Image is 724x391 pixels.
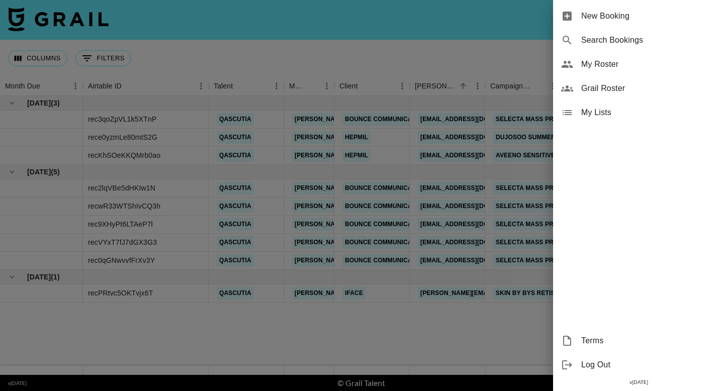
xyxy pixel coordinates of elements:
[581,335,716,347] span: Terms
[581,58,716,70] span: My Roster
[581,107,716,119] span: My Lists
[581,10,716,22] span: New Booking
[581,359,716,371] span: Log Out
[553,329,724,353] div: Terms
[553,377,724,387] div: v [DATE]
[581,82,716,94] span: Grail Roster
[553,52,724,76] div: My Roster
[553,353,724,377] div: Log Out
[553,4,724,28] div: New Booking
[581,34,716,46] span: Search Bookings
[553,101,724,125] div: My Lists
[553,28,724,52] div: Search Bookings
[553,76,724,101] div: Grail Roster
